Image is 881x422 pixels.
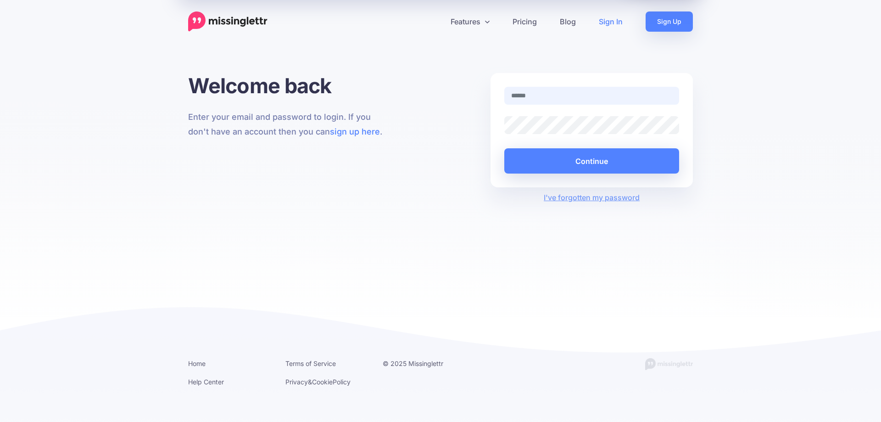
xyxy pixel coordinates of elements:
[285,376,369,388] li: & Policy
[544,193,640,202] a: I've forgotten my password
[501,11,548,32] a: Pricing
[188,110,390,139] p: Enter your email and password to login. If you don't have an account then you can .
[188,73,390,98] h1: Welcome back
[312,378,333,386] a: Cookie
[504,148,679,174] button: Continue
[188,378,224,386] a: Help Center
[285,360,336,367] a: Terms of Service
[330,127,380,136] a: sign up here
[439,11,501,32] a: Features
[383,358,466,369] li: © 2025 Missinglettr
[646,11,693,32] a: Sign Up
[587,11,634,32] a: Sign In
[285,378,308,386] a: Privacy
[548,11,587,32] a: Blog
[188,360,206,367] a: Home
